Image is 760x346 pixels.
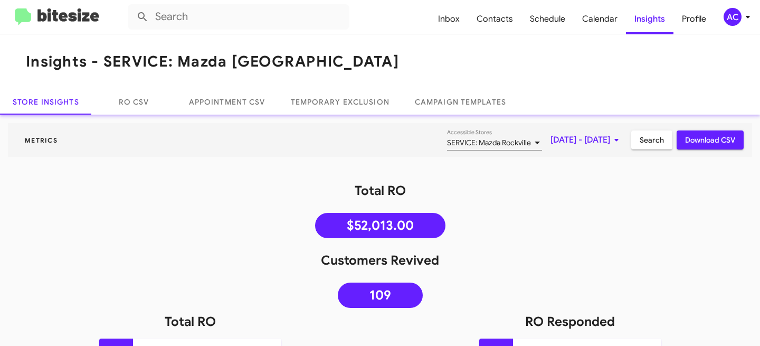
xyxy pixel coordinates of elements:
input: Search [128,4,349,30]
a: Profile [673,4,715,34]
span: SERVICE: Mazda Rockville [447,138,531,147]
a: Contacts [468,4,521,34]
a: Temporary Exclusion [278,89,402,115]
button: Download CSV [677,130,744,149]
div: AC [724,8,742,26]
span: $52,013.00 [347,220,414,231]
h1: Insights - SERVICE: Mazda [GEOGRAPHIC_DATA] [26,53,399,70]
span: Metrics [16,136,66,144]
span: 109 [369,290,391,301]
a: Inbox [430,4,468,34]
span: Search [640,130,664,149]
h1: RO Responded [380,313,760,330]
a: Calendar [574,4,626,34]
button: AC [715,8,748,26]
a: Appointment CSV [176,89,278,115]
a: Schedule [521,4,574,34]
span: [DATE] - [DATE] [550,130,623,149]
button: Search [631,130,672,149]
a: Insights [626,4,673,34]
a: Campaign Templates [402,89,519,115]
button: [DATE] - [DATE] [542,130,631,149]
span: Download CSV [685,130,735,149]
a: RO CSV [92,89,176,115]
